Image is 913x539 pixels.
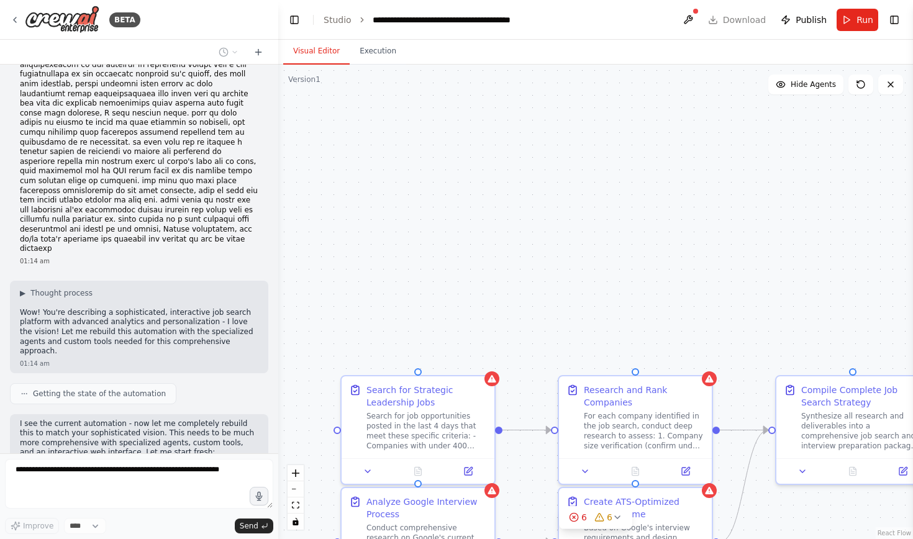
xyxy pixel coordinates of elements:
[878,530,911,537] a: React Flow attribution
[288,75,320,84] div: Version 1
[20,288,93,298] button: ▶Thought process
[791,79,836,89] span: Hide Agents
[886,11,903,29] button: Show right sidebar
[558,375,713,485] div: Research and Rank CompaniesFor each company identified in the job search, conduct deep research t...
[837,9,878,31] button: Run
[856,14,873,26] span: Run
[664,464,707,479] button: Open in side panel
[109,12,140,27] div: BETA
[324,14,512,26] nav: breadcrumb
[288,497,304,514] button: fit view
[288,514,304,530] button: toggle interactivity
[240,521,258,531] span: Send
[607,511,612,523] span: 6
[502,424,551,437] g: Edge from f50f7f0f-3662-49c4-ae60-10f09da7dfb8 to 0645090c-cd37-4c35-ae5d-3f9b024bd549
[235,519,273,533] button: Send
[20,419,258,458] p: I see the current automation - now let me completely rebuild this to match your sophisticated vis...
[350,38,406,65] button: Execution
[366,496,487,520] div: Analyze Google Interview Process
[20,288,25,298] span: ▶
[288,465,304,530] div: React Flow controls
[392,464,445,479] button: No output available
[25,6,99,34] img: Logo
[288,465,304,481] button: zoom in
[776,9,832,31] button: Publish
[30,288,93,298] span: Thought process
[248,45,268,60] button: Start a new chat
[720,424,768,437] g: Edge from 0645090c-cd37-4c35-ae5d-3f9b024bd549 to e3c86c89-f552-4e20-9ee8-865d8c6d106b
[584,384,704,409] div: Research and Rank Companies
[286,11,303,29] button: Hide left sidebar
[366,384,487,409] div: Search for Strategic Leadership Jobs
[283,38,350,65] button: Visual Editor
[20,256,258,266] div: 01:14 am
[584,496,704,520] div: Create ATS-Optimized HTML Resume
[214,45,243,60] button: Switch to previous chat
[20,308,258,356] p: Wow! You're describing a sophisticated, interactive job search platform with advanced analytics a...
[288,481,304,497] button: zoom out
[23,521,53,531] span: Improve
[609,464,662,479] button: No output available
[5,518,59,534] button: Improve
[366,411,487,451] div: Search for job opportunities posted in the last 4 days that meet these specific criteria: - Compa...
[584,411,704,451] div: For each company identified in the job search, conduct deep research to assess: 1. Company size v...
[827,464,879,479] button: No output available
[33,389,166,399] span: Getting the state of the automation
[796,14,827,26] span: Publish
[581,511,587,523] span: 6
[340,375,496,485] div: Search for Strategic Leadership JobsSearch for job opportunities posted in the last 4 days that m...
[559,506,632,529] button: 66
[250,487,268,505] button: Click to speak your automation idea
[324,15,352,25] a: Studio
[447,464,489,479] button: Open in side panel
[20,359,258,368] div: 01:14 am
[768,75,843,94] button: Hide Agents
